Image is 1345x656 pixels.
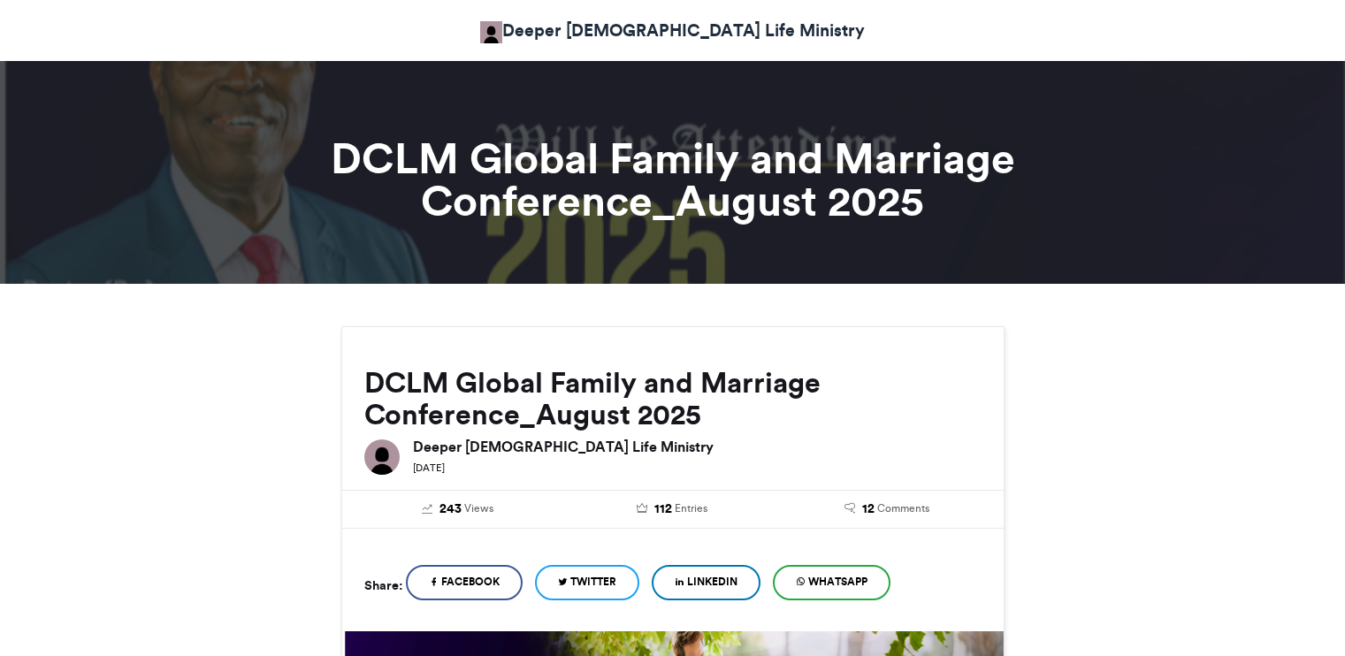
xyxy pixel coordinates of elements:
a: Deeper [DEMOGRAPHIC_DATA] Life Ministry [480,18,865,43]
a: 243 Views [364,500,553,519]
img: Obafemi Bello [480,21,502,43]
span: Comments [877,500,929,516]
span: 12 [862,500,875,519]
a: 12 Comments [793,500,982,519]
h6: Deeper [DEMOGRAPHIC_DATA] Life Ministry [413,439,982,454]
h1: DCLM Global Family and Marriage Conference_August 2025 [182,137,1164,222]
span: Entries [675,500,707,516]
span: WhatsApp [808,574,867,590]
span: 243 [439,500,462,519]
span: Twitter [570,574,616,590]
a: Facebook [406,565,523,600]
a: 112 Entries [578,500,767,519]
img: Deeper Christian Life Ministry [364,439,400,475]
span: 112 [654,500,672,519]
a: WhatsApp [773,565,890,600]
h2: DCLM Global Family and Marriage Conference_August 2025 [364,367,982,431]
h5: Share: [364,574,402,597]
a: Twitter [535,565,639,600]
small: [DATE] [413,461,445,474]
span: Facebook [441,574,500,590]
span: LinkedIn [687,574,737,590]
a: LinkedIn [652,565,760,600]
span: Views [464,500,493,516]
